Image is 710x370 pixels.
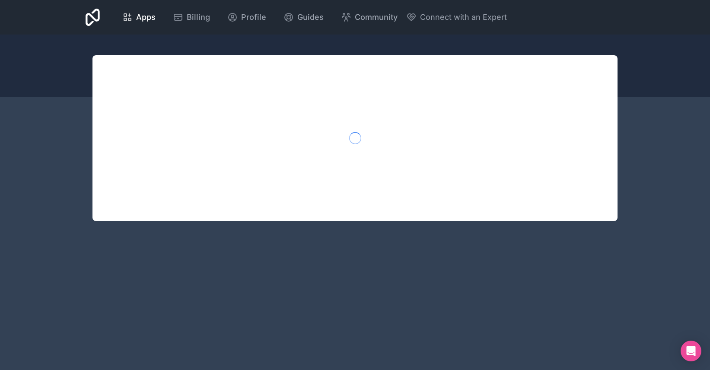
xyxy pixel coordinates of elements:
[420,11,507,23] span: Connect with an Expert
[166,8,217,27] a: Billing
[136,11,156,23] span: Apps
[334,8,404,27] a: Community
[406,11,507,23] button: Connect with an Expert
[681,341,701,361] div: Open Intercom Messenger
[355,11,398,23] span: Community
[115,8,162,27] a: Apps
[187,11,210,23] span: Billing
[220,8,273,27] a: Profile
[297,11,324,23] span: Guides
[277,8,331,27] a: Guides
[241,11,266,23] span: Profile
